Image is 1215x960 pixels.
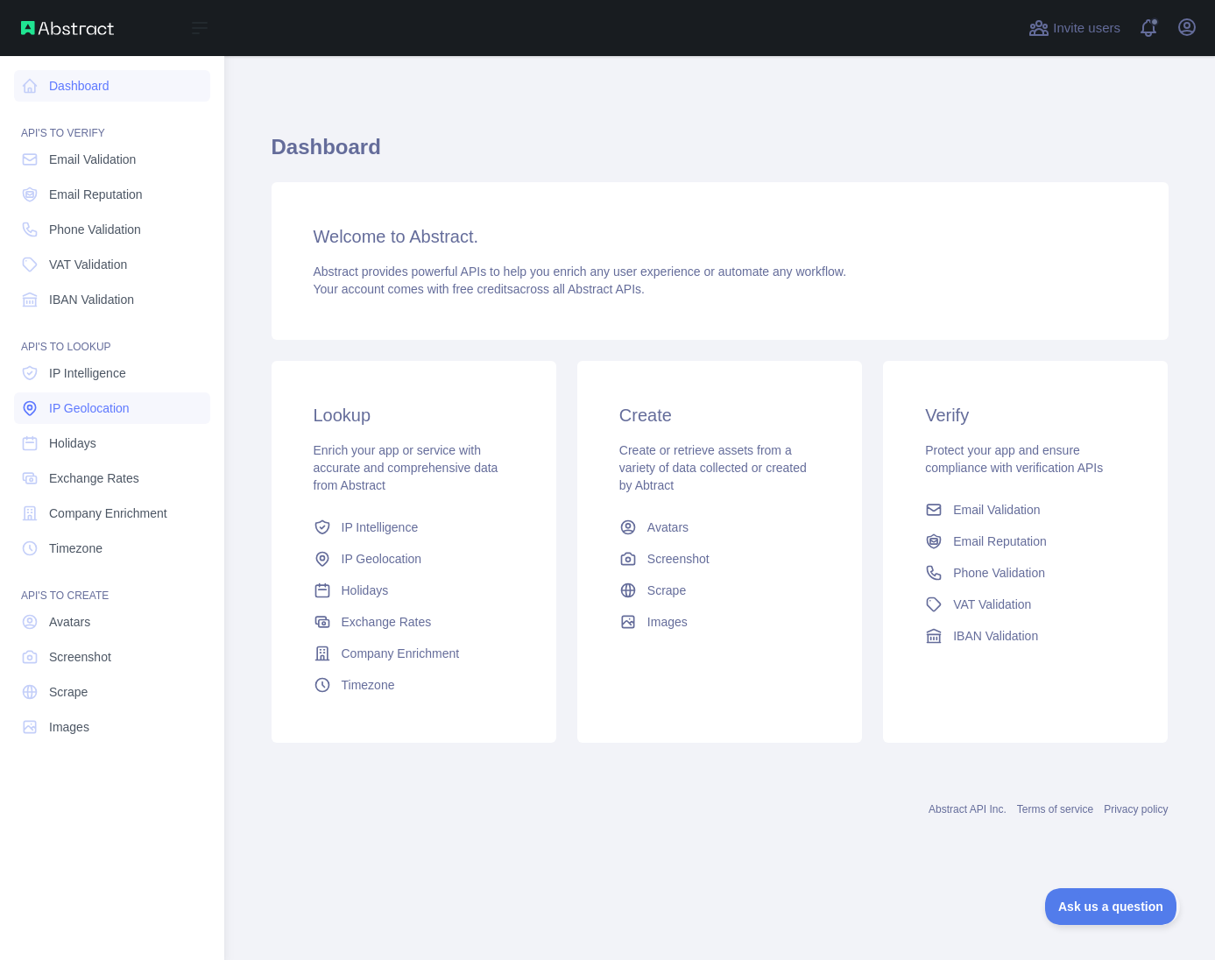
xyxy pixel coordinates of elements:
[612,543,827,575] a: Screenshot
[619,443,807,492] span: Create or retrieve assets from a variety of data collected or created by Abtract
[647,550,710,568] span: Screenshot
[14,533,210,564] a: Timezone
[49,364,126,382] span: IP Intelligence
[14,70,210,102] a: Dashboard
[307,543,521,575] a: IP Geolocation
[14,568,210,603] div: API'S TO CREATE
[918,526,1133,557] a: Email Reputation
[49,186,143,203] span: Email Reputation
[953,533,1047,550] span: Email Reputation
[619,403,820,427] h3: Create
[342,519,419,536] span: IP Intelligence
[14,319,210,354] div: API'S TO LOOKUP
[918,589,1133,620] a: VAT Validation
[314,282,645,296] span: Your account comes with across all Abstract APIs.
[342,582,389,599] span: Holidays
[14,357,210,389] a: IP Intelligence
[342,613,432,631] span: Exchange Rates
[14,711,210,743] a: Images
[49,683,88,701] span: Scrape
[925,443,1103,475] span: Protect your app and ensure compliance with verification APIs
[49,151,136,168] span: Email Validation
[1104,803,1168,815] a: Privacy policy
[1017,803,1093,815] a: Terms of service
[49,648,111,666] span: Screenshot
[307,606,521,638] a: Exchange Rates
[612,575,827,606] a: Scrape
[307,638,521,669] a: Company Enrichment
[307,669,521,701] a: Timezone
[49,718,89,736] span: Images
[14,105,210,140] div: API'S TO VERIFY
[49,540,102,557] span: Timezone
[953,627,1038,645] span: IBAN Validation
[307,575,521,606] a: Holidays
[314,403,514,427] h3: Lookup
[953,596,1031,613] span: VAT Validation
[14,462,210,494] a: Exchange Rates
[453,282,513,296] span: free credits
[49,221,141,238] span: Phone Validation
[342,550,422,568] span: IP Geolocation
[918,494,1133,526] a: Email Validation
[918,620,1133,652] a: IBAN Validation
[929,803,1007,815] a: Abstract API Inc.
[49,469,139,487] span: Exchange Rates
[14,249,210,280] a: VAT Validation
[647,519,689,536] span: Avatars
[49,291,134,308] span: IBAN Validation
[49,399,130,417] span: IP Geolocation
[918,557,1133,589] a: Phone Validation
[14,676,210,708] a: Scrape
[14,427,210,459] a: Holidays
[49,256,127,273] span: VAT Validation
[14,144,210,175] a: Email Validation
[953,501,1040,519] span: Email Validation
[953,564,1045,582] span: Phone Validation
[342,645,460,662] span: Company Enrichment
[21,21,114,35] img: Abstract API
[14,392,210,424] a: IP Geolocation
[1045,888,1180,925] iframe: Toggle Customer Support
[314,443,498,492] span: Enrich your app or service with accurate and comprehensive data from Abstract
[14,606,210,638] a: Avatars
[612,606,827,638] a: Images
[14,498,210,529] a: Company Enrichment
[1025,14,1124,42] button: Invite users
[314,265,847,279] span: Abstract provides powerful APIs to help you enrich any user experience or automate any workflow.
[14,214,210,245] a: Phone Validation
[272,133,1169,175] h1: Dashboard
[647,613,688,631] span: Images
[307,512,521,543] a: IP Intelligence
[612,512,827,543] a: Avatars
[925,403,1126,427] h3: Verify
[49,505,167,522] span: Company Enrichment
[49,434,96,452] span: Holidays
[342,676,395,694] span: Timezone
[14,641,210,673] a: Screenshot
[49,613,90,631] span: Avatars
[14,284,210,315] a: IBAN Validation
[314,224,1127,249] h3: Welcome to Abstract.
[1053,18,1120,39] span: Invite users
[647,582,686,599] span: Scrape
[14,179,210,210] a: Email Reputation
